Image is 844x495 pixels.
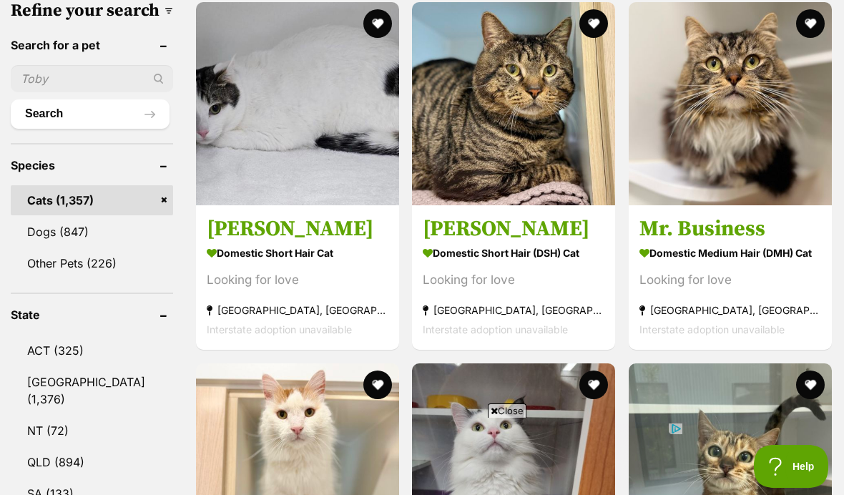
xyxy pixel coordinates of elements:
h3: [PERSON_NAME] [423,215,604,242]
button: favourite [796,9,825,38]
a: [GEOGRAPHIC_DATA] (1,376) [11,367,173,414]
button: favourite [579,9,608,38]
strong: [GEOGRAPHIC_DATA], [GEOGRAPHIC_DATA] [639,300,821,320]
img: iconc.png [99,1,113,11]
a: Other Pets (226) [11,248,173,278]
a: Privacy Notification [100,1,114,13]
a: [PERSON_NAME] Domestic Short Hair Cat Looking for love [GEOGRAPHIC_DATA], [GEOGRAPHIC_DATA] Inter... [196,205,399,350]
header: Species [11,159,173,172]
img: consumer-privacy-logo.png [102,1,113,13]
img: Mr. Business - Domestic Medium Hair (DMH) Cat [629,2,832,205]
h3: [PERSON_NAME] [207,215,388,242]
input: Toby [11,65,173,92]
h3: Refine your search [11,1,173,21]
strong: [GEOGRAPHIC_DATA], [GEOGRAPHIC_DATA] [207,300,388,320]
a: ACT (325) [11,335,173,366]
strong: [GEOGRAPHIC_DATA], [GEOGRAPHIC_DATA] [423,300,604,320]
button: favourite [579,371,608,399]
div: Looking for love [639,270,821,290]
iframe: Help Scout Beacon - Open [754,445,830,488]
strong: Domestic Short Hair Cat [207,242,388,263]
header: State [11,308,173,321]
a: Cats (1,357) [11,185,173,215]
img: Tommy Tompoes - Domestic Short Hair Cat [196,2,399,205]
img: Ralph - Domestic Short Hair (DSH) Cat [412,2,615,205]
span: Close [488,403,526,418]
h3: Mr. Business [639,215,821,242]
a: Dogs (847) [11,217,173,247]
a: Mr. Business Domestic Medium Hair (DMH) Cat Looking for love [GEOGRAPHIC_DATA], [GEOGRAPHIC_DATA]... [629,205,832,350]
strong: Domestic Short Hair (DSH) Cat [423,242,604,263]
a: NT (72) [11,416,173,446]
button: favourite [363,371,391,399]
div: Looking for love [423,270,604,290]
iframe: Advertisement [162,423,682,488]
span: Interstate adoption unavailable [423,323,568,335]
button: favourite [363,9,391,38]
span: Interstate adoption unavailable [639,323,785,335]
button: Search [11,99,170,128]
header: Search for a pet [11,39,173,52]
a: QLD (894) [11,447,173,477]
div: Looking for love [207,270,388,290]
button: favourite [796,371,825,399]
span: Interstate adoption unavailable [207,323,352,335]
strong: Domestic Medium Hair (DMH) Cat [639,242,821,263]
a: [PERSON_NAME] Domestic Short Hair (DSH) Cat Looking for love [GEOGRAPHIC_DATA], [GEOGRAPHIC_DATA]... [412,205,615,350]
img: consumer-privacy-logo.png [1,1,13,13]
